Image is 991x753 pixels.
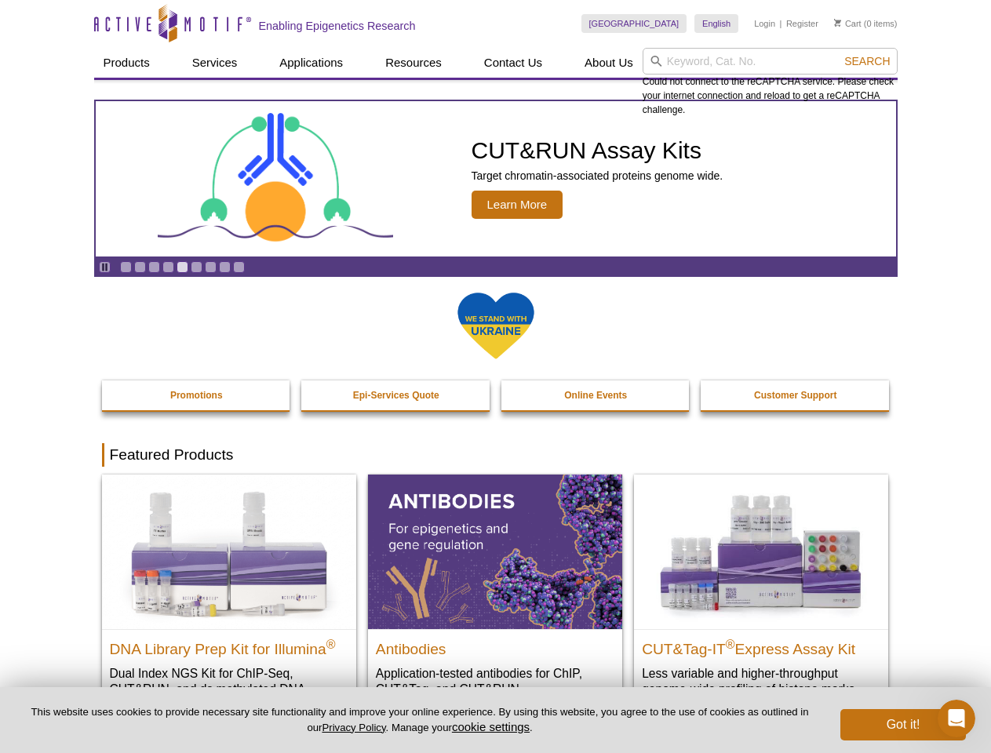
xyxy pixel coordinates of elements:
div: Could not connect to the reCAPTCHA service. Please check your internet connection and reload to g... [643,48,898,117]
sup: ® [726,637,735,650]
img: Your Cart [834,19,841,27]
a: Go to slide 8 [219,261,231,273]
button: cookie settings [452,720,530,733]
p: Less variable and higher-throughput genome-wide profiling of histone marks​. [642,665,880,697]
button: Search [840,54,894,68]
a: Resources [376,48,451,78]
a: Go to slide 1 [120,261,132,273]
p: Dual Index NGS Kit for ChIP-Seq, CUT&RUN, and ds methylated DNA assays. [110,665,348,713]
h2: CUT&Tag-IT Express Assay Kit [642,634,880,657]
img: DNA Library Prep Kit for Illumina [102,475,356,628]
button: Got it! [840,709,966,740]
a: English [694,14,738,33]
a: Toggle autoplay [99,261,111,273]
a: Epi-Services Quote [301,380,491,410]
strong: Customer Support [754,390,836,401]
a: Go to slide 2 [134,261,146,273]
img: CUT&Tag-IT® Express Assay Kit [634,475,888,628]
h2: DNA Library Prep Kit for Illumina [110,634,348,657]
a: Go to slide 3 [148,261,160,273]
a: Login [754,18,775,29]
li: | [780,14,782,33]
a: CUT&Tag-IT® Express Assay Kit CUT&Tag-IT®Express Assay Kit Less variable and higher-throughput ge... [634,475,888,712]
a: Go to slide 5 [177,261,188,273]
a: All Antibodies Antibodies Application-tested antibodies for ChIP, CUT&Tag, and CUT&RUN. [368,475,622,712]
p: Application-tested antibodies for ChIP, CUT&Tag, and CUT&RUN. [376,665,614,697]
a: About Us [575,48,643,78]
a: Services [183,48,247,78]
a: Online Events [501,380,691,410]
h2: Enabling Epigenetics Research [259,19,416,33]
a: Go to slide 9 [233,261,245,273]
h2: Featured Products [102,443,890,467]
a: DNA Library Prep Kit for Illumina DNA Library Prep Kit for Illumina® Dual Index NGS Kit for ChIP-... [102,475,356,728]
a: Register [786,18,818,29]
a: [GEOGRAPHIC_DATA] [581,14,687,33]
a: Promotions [102,380,292,410]
p: This website uses cookies to provide necessary site functionality and improve your online experie... [25,705,814,735]
img: We Stand With Ukraine [457,291,535,361]
a: Go to slide 4 [162,261,174,273]
a: Customer Support [701,380,891,410]
a: Go to slide 7 [205,261,217,273]
a: Applications [270,48,352,78]
strong: Promotions [170,390,223,401]
li: (0 items) [834,14,898,33]
img: All Antibodies [368,475,622,628]
a: Products [94,48,159,78]
h2: Antibodies [376,634,614,657]
a: Cart [834,18,862,29]
strong: Online Events [564,390,627,401]
a: Go to slide 6 [191,261,202,273]
span: Search [844,55,890,67]
input: Keyword, Cat. No. [643,48,898,75]
sup: ® [326,637,336,650]
strong: Epi-Services Quote [353,390,439,401]
a: Contact Us [475,48,552,78]
a: Privacy Policy [322,722,385,733]
iframe: Intercom live chat [938,700,975,737]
